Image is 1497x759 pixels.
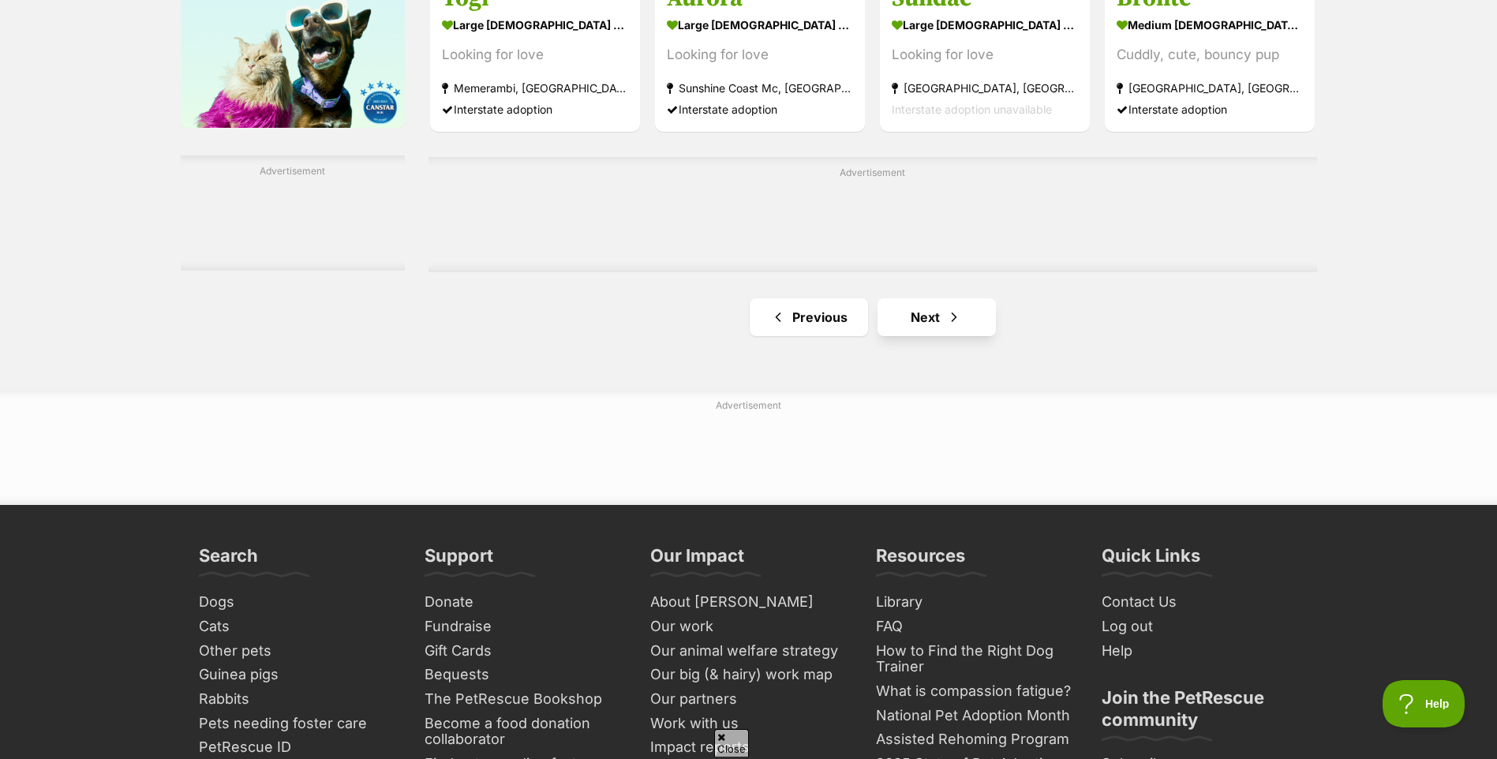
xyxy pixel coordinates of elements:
[876,544,965,576] h3: Resources
[418,687,628,712] a: The PetRescue Bookshop
[667,77,853,99] strong: Sunshine Coast Mc, [GEOGRAPHIC_DATA]
[644,590,854,615] a: About [PERSON_NAME]
[750,298,868,336] a: Previous page
[442,44,628,65] div: Looking for love
[429,157,1316,272] div: Advertisement
[1117,44,1303,65] div: Cuddly, cute, bouncy pup
[1102,686,1299,740] h3: Join the PetRescue community
[667,13,853,36] strong: large [DEMOGRAPHIC_DATA] Dog
[644,712,854,736] a: Work with us
[714,729,749,757] span: Close
[892,13,1078,36] strong: large [DEMOGRAPHIC_DATA] Dog
[418,639,628,664] a: Gift Cards
[870,615,1080,639] a: FAQ
[1117,13,1303,36] strong: medium [DEMOGRAPHIC_DATA] Dog
[193,615,402,639] a: Cats
[1102,544,1200,576] h3: Quick Links
[418,663,628,687] a: Bequests
[892,77,1078,99] strong: [GEOGRAPHIC_DATA], [GEOGRAPHIC_DATA]
[1383,680,1465,727] iframe: Help Scout Beacon - Open
[1117,99,1303,120] div: Interstate adoption
[644,615,854,639] a: Our work
[878,298,996,336] a: Next page
[1117,77,1303,99] strong: [GEOGRAPHIC_DATA], [GEOGRAPHIC_DATA]
[418,590,628,615] a: Donate
[870,704,1080,728] a: National Pet Adoption Month
[1095,615,1305,639] a: Log out
[667,99,853,120] div: Interstate adoption
[193,639,402,664] a: Other pets
[1095,590,1305,615] a: Contact Us
[442,77,628,99] strong: Memerambi, [GEOGRAPHIC_DATA]
[870,590,1080,615] a: Library
[442,99,628,120] div: Interstate adoption
[181,155,406,271] div: Advertisement
[644,687,854,712] a: Our partners
[429,298,1316,336] nav: Pagination
[870,639,1080,679] a: How to Find the Right Dog Trainer
[644,639,854,664] a: Our animal welfare strategy
[425,544,493,576] h3: Support
[442,13,628,36] strong: large [DEMOGRAPHIC_DATA] Dog
[892,44,1078,65] div: Looking for love
[870,727,1080,752] a: Assisted Rehoming Program
[870,679,1080,704] a: What is compassion fatigue?
[193,663,402,687] a: Guinea pigs
[193,687,402,712] a: Rabbits
[892,103,1052,116] span: Interstate adoption unavailable
[644,663,854,687] a: Our big (& hairy) work map
[418,712,628,752] a: Become a food donation collaborator
[1095,639,1305,664] a: Help
[193,590,402,615] a: Dogs
[193,712,402,736] a: Pets needing foster care
[199,544,258,576] h3: Search
[418,615,628,639] a: Fundraise
[650,544,744,576] h3: Our Impact
[667,44,853,65] div: Looking for love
